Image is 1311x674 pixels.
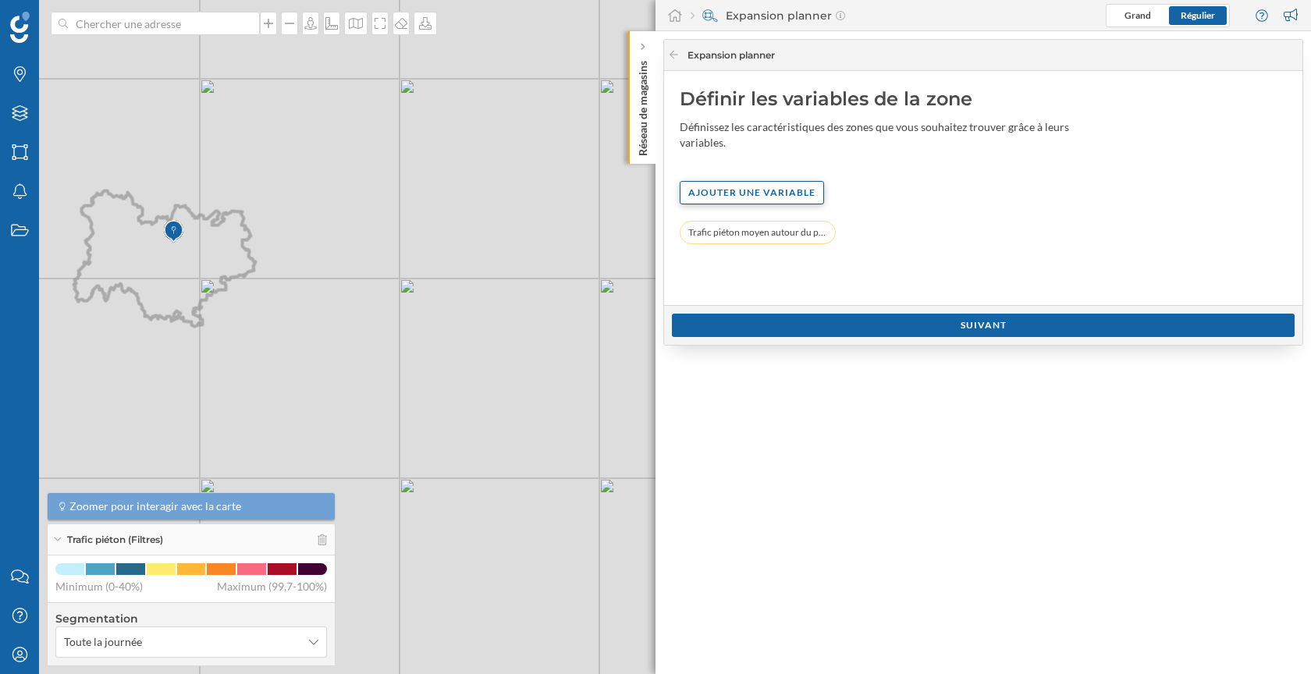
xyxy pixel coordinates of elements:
[67,533,163,547] span: Trafic piéton (Filtres)
[217,579,327,594] span: Maximum (99,7-100%)
[164,216,183,247] img: Marker
[702,8,718,23] img: search-areas.svg
[680,87,1287,112] div: Définir les variables de la zone
[1181,9,1215,21] span: Régulier
[680,119,1085,151] div: Définissez les caractéristiques des zones que vous souhaitez trouver grâce à leurs variables.
[635,55,651,156] p: Réseau de magasins
[33,11,89,25] span: Support
[691,8,845,23] div: Expansion planner
[10,12,30,43] img: Logo Geoblink
[55,611,327,626] h4: Segmentation
[64,634,142,650] span: Toute la journée
[55,579,143,594] span: Minimum (0-40%)
[687,48,775,62] span: Expansion planner
[688,225,827,240] span: Trafic piéton moyen autour du point (2024): Toute la journée (Moyenne): 3 400 - 4 600
[69,498,241,514] span: Zoomer pour interagir avec la carte
[1124,9,1151,21] span: Grand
